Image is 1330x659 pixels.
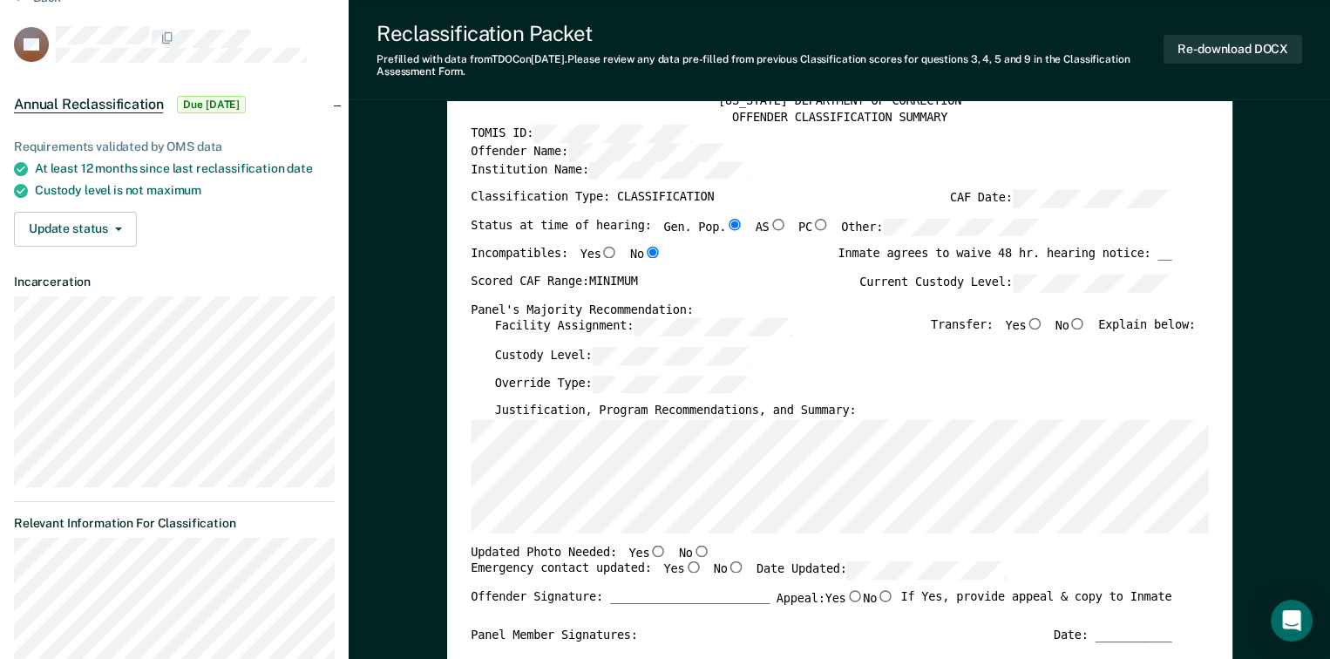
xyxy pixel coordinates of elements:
[14,275,335,289] dt: Incarceration
[846,561,1006,580] input: Date Updated:
[684,561,702,574] input: Yes
[859,274,1171,292] label: Current Custody Level:
[377,53,1164,78] div: Prefilled with data from TDOC on [DATE] . Please review any data pre-filled from previous Classif...
[1069,318,1086,330] input: No
[1164,35,1302,64] button: Re-download DOCX
[494,318,792,336] label: Facility Assignment:
[863,590,894,607] label: No
[630,247,662,263] label: No
[14,212,137,247] button: Update status
[471,561,1006,590] div: Emergency contact updated:
[678,545,709,561] label: No
[1271,600,1313,642] div: Open Intercom Messenger
[883,218,1042,236] input: Other:
[1026,318,1043,330] input: Yes
[471,247,661,274] div: Incompatibles:
[930,318,1195,347] div: Transfer: Explain below:
[533,125,693,143] input: TOMIS ID:
[1012,274,1171,292] input: Current Custody Level:
[769,218,786,230] input: AS
[471,545,709,561] div: Updated Photo Needed:
[797,218,829,236] label: PC
[845,590,863,602] input: Yes
[649,545,667,557] input: Yes
[628,545,667,561] label: Yes
[663,218,743,236] label: Gen. Pop.
[14,516,335,531] dt: Relevant Information For Classification
[592,375,751,393] input: Override Type:
[494,346,750,364] label: Custody Level:
[692,545,709,557] input: No
[838,247,1171,274] div: Inmate agrees to waive 48 hr. hearing notice: __
[494,375,750,393] label: Override Type:
[471,143,727,161] label: Offender Name:
[755,218,786,236] label: AS
[601,247,618,259] input: Yes
[377,21,1164,46] div: Reclassification Packet
[1055,318,1086,336] label: No
[471,125,693,143] label: TOMIS ID:
[713,561,744,580] label: No
[568,143,728,161] input: Offender Name:
[14,96,163,113] span: Annual Reclassification
[811,218,829,230] input: PC
[592,346,751,364] input: Custody Level:
[35,161,335,176] div: At least 12 months since last reclassification
[1005,318,1043,336] label: Yes
[644,247,662,259] input: No
[580,247,618,263] label: Yes
[471,590,1171,628] div: Offender Signature: _______________________ If Yes, provide appeal & copy to Inmate
[146,183,201,197] span: maximum
[634,318,793,336] input: Facility Assignment:
[1012,189,1171,207] input: CAF Date:
[35,183,335,198] div: Custody level is not
[471,94,1208,110] div: [US_STATE] DEPARTMENT OF CORRECTION
[471,110,1208,126] div: OFFENDER CLASSIFICATION SUMMARY
[727,561,744,574] input: No
[14,139,335,154] div: Requirements validated by OMS data
[877,590,894,602] input: No
[471,302,1171,318] div: Panel's Majority Recommendation:
[589,161,749,180] input: Institution Name:
[726,218,743,230] input: Gen. Pop.
[1053,628,1171,643] div: Date: ___________
[663,561,702,580] label: Yes
[471,189,714,207] label: Classification Type: CLASSIFICATION
[287,161,312,175] span: date
[471,274,637,292] label: Scored CAF Range: MINIMUM
[824,590,863,607] label: Yes
[177,96,246,113] span: Due [DATE]
[471,218,1042,247] div: Status at time of hearing:
[471,161,748,180] label: Institution Name:
[776,590,893,617] label: Appeal:
[757,561,1006,580] label: Date Updated:
[471,628,637,643] div: Panel Member Signatures:
[949,189,1171,207] label: CAF Date:
[841,218,1042,236] label: Other:
[494,404,856,419] label: Justification, Program Recommendations, and Summary:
